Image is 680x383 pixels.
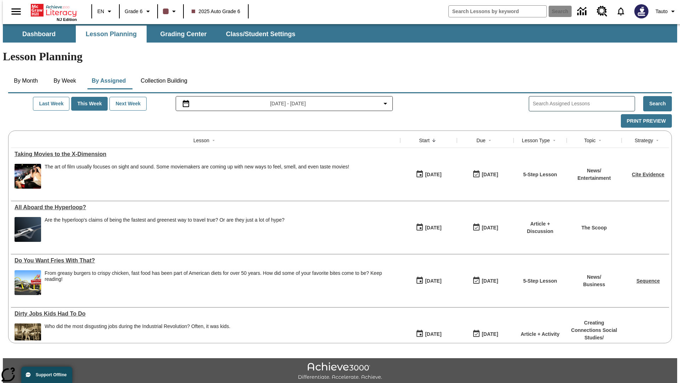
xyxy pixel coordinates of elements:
[643,96,672,111] button: Search
[425,170,441,179] div: [DATE]
[270,100,306,107] span: [DATE] - [DATE]
[15,311,397,317] div: Dirty Jobs Kids Had To Do
[45,217,284,242] div: Are the hyperloop's claims of being the fastest and greenest way to travel true? Or are they just...
[449,6,546,17] input: search field
[97,8,104,15] span: EN
[486,136,494,145] button: Sort
[3,24,677,43] div: SubNavbar
[94,5,117,18] button: Language: EN, Select a language
[15,151,397,157] div: Taking Movies to the X-Dimension
[57,17,77,22] span: NJ Edition
[593,2,612,21] a: Resource Center, Will open in new tab
[656,8,668,15] span: Tauto
[6,1,27,22] button: Open side menu
[550,136,559,145] button: Sort
[15,204,397,211] div: All Aboard the Hyperloop?
[523,171,557,178] p: 5-Step Lesson
[15,204,397,211] a: All Aboard the Hyperloop?, Lessons
[636,278,660,284] a: Sequence
[15,257,397,264] a: Do You Want Fries With That?, Lessons
[45,270,397,295] div: From greasy burgers to crispy chicken, fast food has been part of American diets for over 50 year...
[653,136,662,145] button: Sort
[577,167,611,174] p: News /
[45,164,349,170] p: The art of film usually focuses on sight and sound. Some moviemakers are coming up with new ways ...
[15,270,41,295] img: One of the first McDonald's stores, with the iconic red sign and golden arches.
[582,224,607,232] p: The Scoop
[45,323,231,329] div: Who did the most disgusting jobs during the Industrial Revolution? Often, it was kids.
[3,26,302,43] div: SubNavbar
[86,72,131,89] button: By Assigned
[45,323,231,348] div: Who did the most disgusting jobs during the Industrial Revolution? Often, it was kids.
[148,26,219,43] button: Grading Center
[470,221,500,234] button: 06/30/26: Last day the lesson can be accessed
[45,164,349,189] div: The art of film usually focuses on sight and sound. Some moviemakers are coming up with new ways ...
[413,327,444,341] button: 07/11/25: First time the lesson was available
[209,136,218,145] button: Sort
[522,137,550,144] div: Lesson Type
[570,319,618,342] p: Creating Connections Social Studies /
[413,274,444,288] button: 07/14/25: First time the lesson was available
[45,270,397,282] div: From greasy burgers to crispy chicken, fast food has been part of American diets for over 50 year...
[381,99,390,108] svg: Collapse Date Range Filter
[160,5,181,18] button: Class color is dark brown. Change class color
[425,277,441,285] div: [DATE]
[109,97,147,111] button: Next Week
[33,97,69,111] button: Last Week
[31,3,77,17] a: Home
[15,217,41,242] img: Artist rendering of Hyperloop TT vehicle entering a tunnel
[612,2,630,21] a: Notifications
[482,223,498,232] div: [DATE]
[8,72,44,89] button: By Month
[76,26,147,43] button: Lesson Planning
[192,8,240,15] span: 2025 Auto Grade 6
[21,367,72,383] button: Support Offline
[425,223,441,232] div: [DATE]
[635,137,653,144] div: Strategy
[632,172,664,177] a: Cite Evidence
[573,2,593,21] a: Data Center
[470,327,500,341] button: 11/30/25: Last day the lesson can be accessed
[125,8,143,15] span: Grade 6
[533,99,635,109] input: Search Assigned Lessons
[482,170,498,179] div: [DATE]
[15,323,41,348] img: Black and white photo of two young boys standing on a piece of heavy machinery
[298,362,382,381] img: Achieve3000 Differentiate Accelerate Achieve
[36,372,67,377] span: Support Offline
[3,50,677,63] h1: Lesson Planning
[4,26,74,43] button: Dashboard
[470,274,500,288] button: 07/20/26: Last day the lesson can be accessed
[634,4,648,18] img: Avatar
[584,137,596,144] div: Topic
[419,137,430,144] div: Start
[470,168,500,181] button: 08/24/25: Last day the lesson can be accessed
[31,2,77,22] div: Home
[413,221,444,234] button: 07/21/25: First time the lesson was available
[476,137,486,144] div: Due
[583,281,605,288] p: Business
[45,217,284,223] div: Are the hyperloop's claims of being the fastest and greenest way to travel true? Or are they just...
[425,330,441,339] div: [DATE]
[15,257,397,264] div: Do You Want Fries With That?
[179,99,390,108] button: Select the date range menu item
[15,151,397,157] a: Taking Movies to the X-Dimension, Lessons
[47,72,83,89] button: By Week
[523,277,557,285] p: 5-Step Lesson
[430,136,438,145] button: Sort
[482,277,498,285] div: [DATE]
[583,273,605,281] p: News /
[220,26,301,43] button: Class/Student Settings
[596,136,604,145] button: Sort
[15,311,397,317] a: Dirty Jobs Kids Had To Do, Lessons
[517,220,563,235] p: Article + Discussion
[630,2,653,21] button: Select a new avatar
[621,114,672,128] button: Print Preview
[521,331,560,338] p: Article + Activity
[193,137,209,144] div: Lesson
[71,97,108,111] button: This Week
[413,168,444,181] button: 08/18/25: First time the lesson was available
[482,330,498,339] div: [DATE]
